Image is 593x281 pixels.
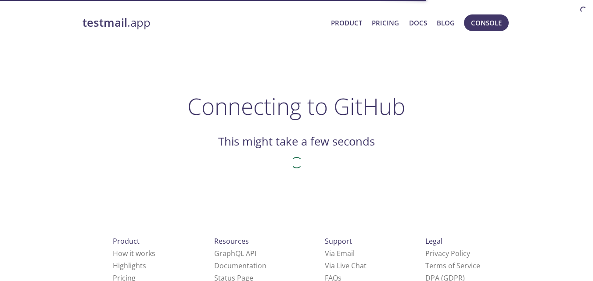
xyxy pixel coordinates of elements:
[437,17,455,28] a: Blog
[113,261,146,270] a: Highlights
[425,236,442,246] span: Legal
[425,249,470,258] a: Privacy Policy
[372,17,399,28] a: Pricing
[187,93,406,119] h1: Connecting to GitHub
[113,249,155,258] a: How it works
[425,261,480,270] a: Terms of Service
[331,17,362,28] a: Product
[214,249,256,258] a: GraphQL API
[214,236,249,246] span: Resources
[214,261,266,270] a: Documentation
[83,15,324,30] a: testmail.app
[113,236,140,246] span: Product
[325,236,352,246] span: Support
[83,15,127,30] strong: testmail
[471,17,502,28] span: Console
[325,249,355,258] a: Via Email
[325,261,367,270] a: Via Live Chat
[464,14,509,31] button: Console
[409,17,427,28] a: Docs
[218,134,375,149] h2: This might take a few seconds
